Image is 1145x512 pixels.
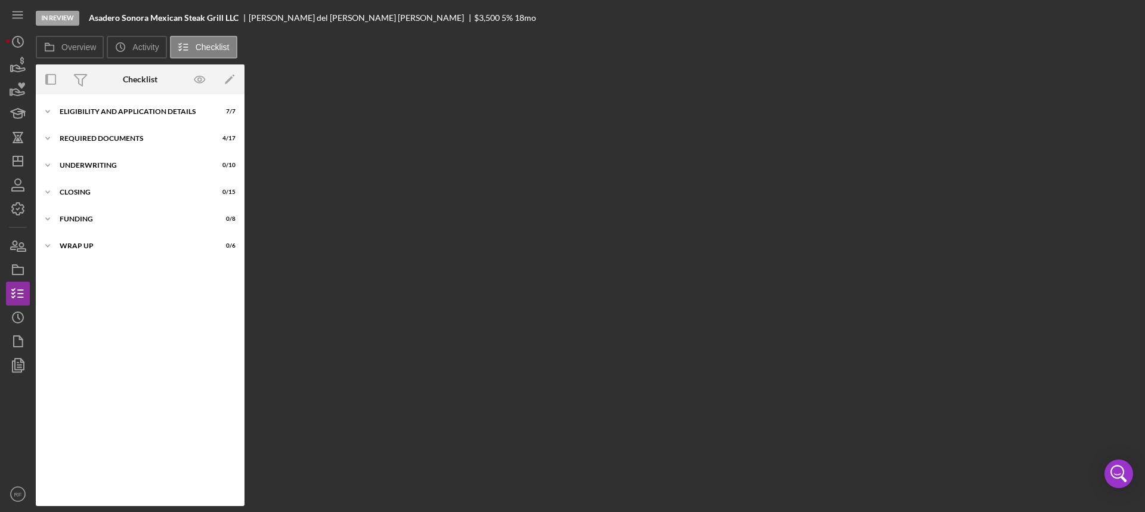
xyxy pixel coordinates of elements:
label: Overview [61,42,96,52]
div: Funding [60,215,206,223]
text: RF [14,491,22,498]
div: 0 / 6 [214,242,236,249]
label: Checklist [196,42,230,52]
button: Activity [107,36,166,58]
div: 7 / 7 [214,108,236,115]
button: Overview [36,36,104,58]
div: [PERSON_NAME] del [PERSON_NAME] [PERSON_NAME] [249,13,474,23]
div: Closing [60,189,206,196]
div: 18 mo [515,13,536,23]
div: 0 / 15 [214,189,236,196]
div: Wrap Up [60,242,206,249]
div: Open Intercom Messenger [1104,459,1133,488]
div: 4 / 17 [214,135,236,142]
div: Required Documents [60,135,206,142]
button: Checklist [170,36,237,58]
div: Eligibility and Application Details [60,108,206,115]
div: 0 / 8 [214,215,236,223]
div: 0 / 10 [214,162,236,169]
div: Underwriting [60,162,206,169]
b: Asadero Sonora Mexican Steak Grill LLC [89,13,239,23]
label: Activity [132,42,159,52]
div: 5 % [502,13,513,23]
span: $3,500 [474,13,500,23]
div: In Review [36,11,79,26]
button: RF [6,482,30,506]
div: Checklist [123,75,157,84]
